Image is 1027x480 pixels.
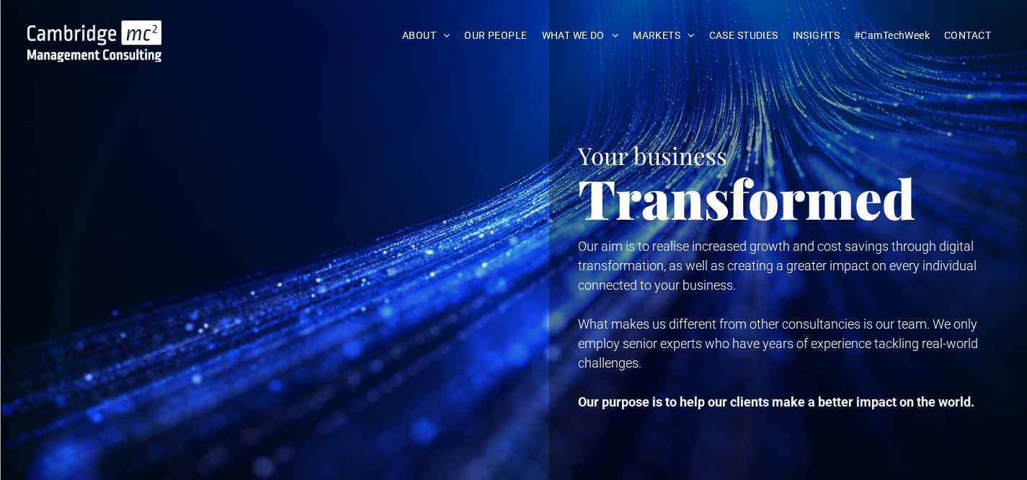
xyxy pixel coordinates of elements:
[702,25,786,47] a: CASE STUDIES
[578,139,727,171] span: Your business
[27,20,161,62] img: Cambridge MC Logo, digital transformation
[578,316,978,370] span: What makes us different from other consultancies is our team. We only employ senior experts who h...
[578,239,977,293] span: Our aim is to realise increased growth and cost savings through digital transformation, as well a...
[27,22,161,37] a: Your Business Transformed | Cambridge Management Consulting
[535,25,626,47] a: WHAT WE DO
[786,25,847,47] a: INSIGHTS
[578,394,974,409] strong: Our purpose is to help our clients make a better impact on the world.
[937,25,998,47] a: CONTACT
[626,25,701,47] a: MARKETS
[578,161,915,234] span: Transformed
[847,25,937,47] a: #CamTechWeek
[395,25,458,47] a: ABOUT
[457,25,534,47] a: OUR PEOPLE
